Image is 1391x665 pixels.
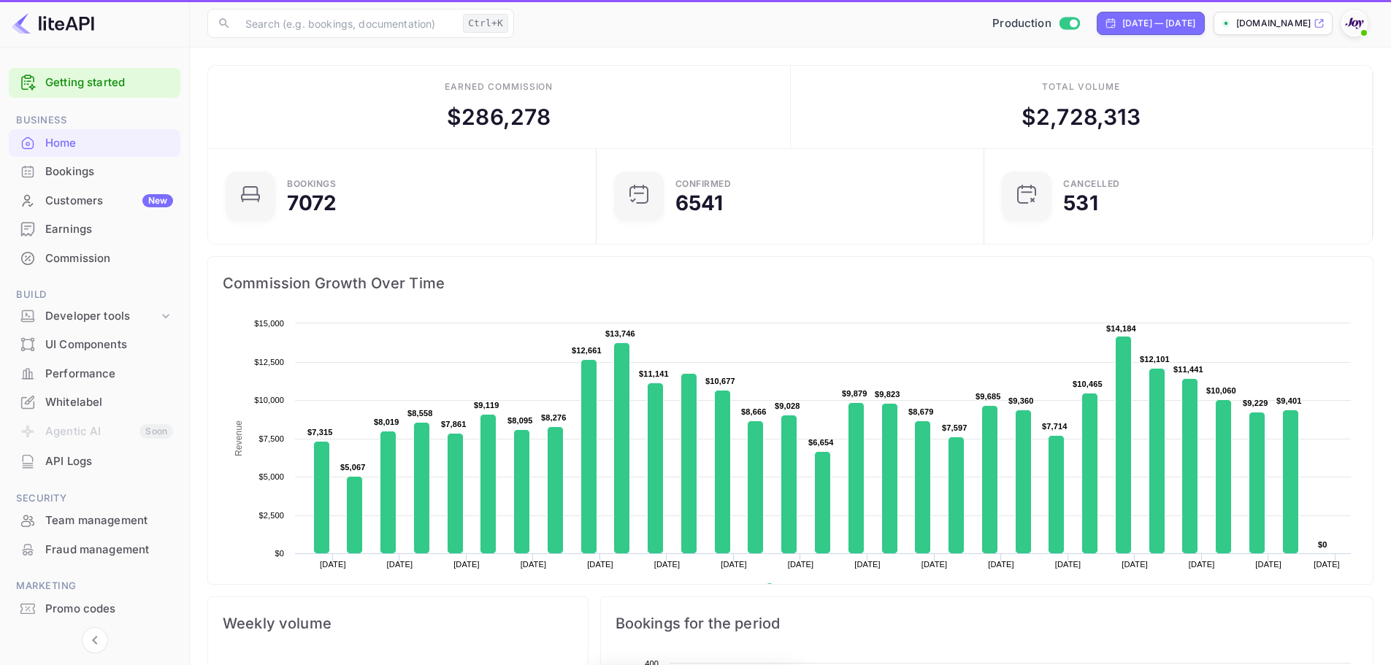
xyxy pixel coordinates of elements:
div: Bookings [287,180,336,188]
text: $11,441 [1173,365,1203,374]
div: Home [45,135,173,152]
text: $9,360 [1008,396,1034,405]
div: Earned commission [445,80,553,93]
div: Promo codes [45,601,173,618]
text: [DATE] [854,560,881,569]
div: CANCELLED [1063,180,1120,188]
div: Ctrl+K [463,14,508,33]
a: Home [9,129,180,156]
div: [DATE] — [DATE] [1122,17,1195,30]
text: [DATE] [921,560,948,569]
text: [DATE] [1055,560,1081,569]
text: $7,597 [942,423,967,432]
text: $8,666 [741,407,767,416]
div: $ 286,278 [447,101,551,134]
text: $5,000 [258,472,284,481]
text: $10,465 [1073,380,1103,388]
div: Bookings [45,164,173,180]
div: $ 2,728,313 [1022,101,1141,134]
a: CustomersNew [9,187,180,214]
text: $2,500 [258,511,284,520]
div: New [142,194,173,207]
text: [DATE] [320,560,346,569]
text: $0 [275,549,284,558]
a: Whitelabel [9,388,180,415]
div: 7072 [287,193,337,213]
text: $9,879 [842,389,867,398]
img: LiteAPI logo [12,12,94,35]
a: Commission [9,245,180,272]
div: Getting started [9,68,180,98]
text: [DATE] [1255,560,1281,569]
div: Total volume [1042,80,1120,93]
text: $12,500 [254,358,284,366]
a: Performance [9,360,180,387]
span: Security [9,491,180,507]
text: [DATE] [788,560,814,569]
text: $8,558 [407,409,433,418]
div: Switch to Sandbox mode [986,15,1085,32]
text: Revenue [234,420,244,456]
span: Weekly volume [223,612,573,635]
a: Bookings [9,158,180,185]
text: $6,654 [808,438,834,447]
text: [DATE] [453,560,480,569]
text: [DATE] [521,560,547,569]
input: Search (e.g. bookings, documentation) [237,9,457,38]
div: Team management [45,512,173,529]
text: $0 [1318,540,1327,549]
div: Developer tools [9,304,180,329]
div: API Logs [9,447,180,476]
img: With Joy [1343,12,1366,35]
text: $9,685 [976,392,1001,401]
text: $9,401 [1276,396,1302,405]
div: Developer tools [45,308,158,325]
span: Commission Growth Over Time [223,272,1358,295]
span: Business [9,112,180,128]
div: Team management [9,507,180,535]
div: Fraud management [9,536,180,564]
text: [DATE] [1122,560,1148,569]
text: $10,677 [705,377,735,385]
text: $9,119 [474,401,499,410]
button: Collapse navigation [82,627,108,653]
text: $8,679 [908,407,934,416]
text: $8,276 [541,413,567,422]
div: Bookings [9,158,180,186]
div: Performance [9,360,180,388]
text: [DATE] [587,560,613,569]
text: $9,823 [875,390,900,399]
div: UI Components [9,331,180,359]
div: API Logs [45,453,173,470]
text: $8,019 [374,418,399,426]
text: $7,500 [258,434,284,443]
a: API Logs [9,447,180,474]
a: Fraud management [9,536,180,563]
div: Confirmed [675,180,732,188]
text: $7,315 [307,428,333,437]
text: $10,060 [1206,386,1236,395]
div: Earnings [45,221,173,238]
div: Earnings [9,215,180,244]
text: $9,229 [1243,399,1268,407]
div: Promo codes [9,595,180,623]
span: Build [9,287,180,303]
div: UI Components [45,337,173,353]
text: [DATE] [387,560,413,569]
span: Bookings for the period [616,612,1358,635]
text: [DATE] [654,560,681,569]
p: [DOMAIN_NAME] [1236,17,1311,30]
div: Customers [45,193,173,210]
div: Commission [9,245,180,273]
text: $7,861 [441,420,467,428]
a: Team management [9,507,180,534]
div: Home [9,129,180,158]
text: $8,095 [507,416,533,425]
div: Commission [45,250,173,267]
a: Getting started [45,74,173,91]
text: $5,067 [340,463,366,472]
text: $10,000 [254,396,284,404]
div: Whitelabel [9,388,180,417]
a: UI Components [9,331,180,358]
text: [DATE] [1189,560,1215,569]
